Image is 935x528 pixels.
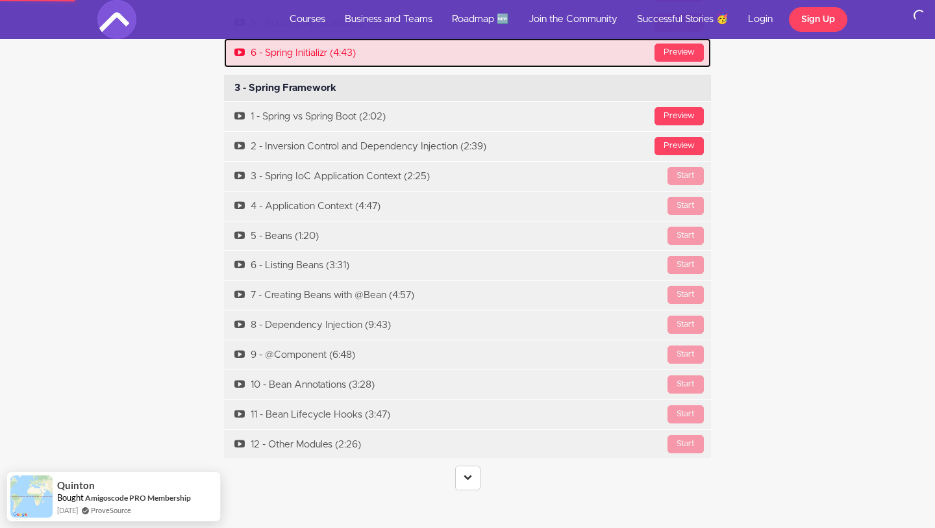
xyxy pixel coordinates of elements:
[654,107,704,125] div: Preview
[85,493,191,503] a: Amigoscode PRO Membership
[224,251,711,280] a: Start6 - Listing Beans (3:31)
[224,400,711,429] a: Start11 - Bean Lifecycle Hooks (3:47)
[667,286,704,304] div: Start
[224,310,711,340] a: Start8 - Dependency Injection (9:43)
[667,167,704,185] div: Start
[667,405,704,423] div: Start
[224,430,711,459] a: Start12 - Other Modules (2:26)
[667,316,704,334] div: Start
[224,38,711,68] a: Preview6 - Spring Initializr (4:43)
[224,370,711,399] a: Start10 - Bean Annotations (3:28)
[667,435,704,453] div: Start
[57,480,95,491] span: Quinton
[10,475,53,518] img: provesource social proof notification image
[789,7,847,32] a: Sign Up
[224,281,711,310] a: Start7 - Creating Beans with @Bean (4:57)
[667,346,704,364] div: Start
[224,75,711,102] div: 3 - Spring Framework
[667,197,704,215] div: Start
[224,102,711,131] a: Preview1 - Spring vs Spring Boot (2:02)
[667,256,704,274] div: Start
[224,132,711,161] a: Preview2 - Inversion Control and Dependency Injection (2:39)
[654,137,704,155] div: Preview
[667,227,704,245] div: Start
[224,162,711,191] a: Start3 - Spring IoC Application Context (2:25)
[91,505,131,516] a: ProveSource
[667,375,704,394] div: Start
[224,221,711,251] a: Start5 - Beans (1:20)
[654,44,704,62] div: Preview
[224,340,711,370] a: Start9 - @Component (6:48)
[224,192,711,221] a: Start4 - Application Context (4:47)
[57,505,78,516] span: [DATE]
[57,492,84,503] span: Bought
